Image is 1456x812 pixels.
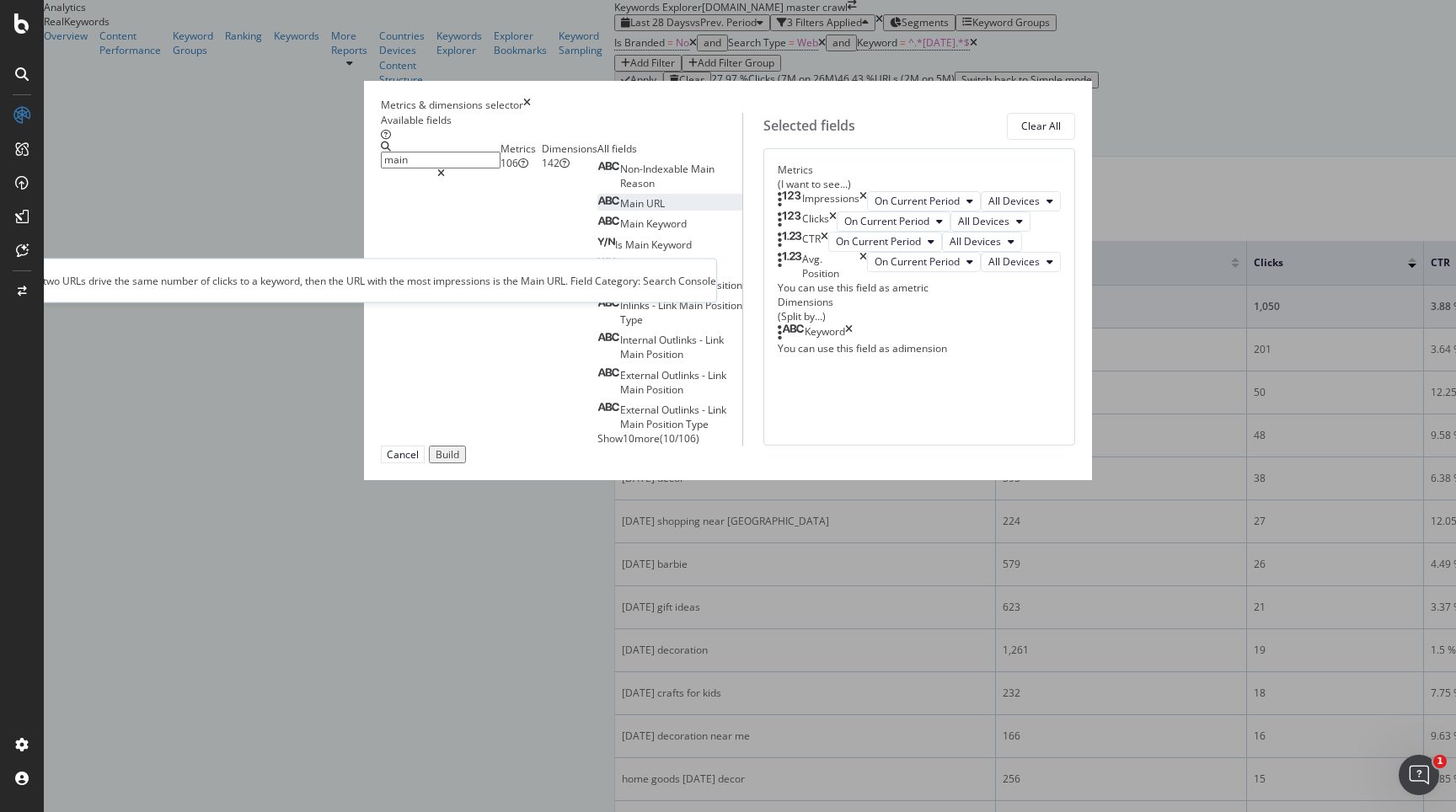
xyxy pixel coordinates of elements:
button: Build [429,446,466,463]
span: External [620,368,661,382]
span: - [652,298,658,313]
span: Internal [620,333,659,347]
span: Main [620,196,646,211]
span: Outlinks [659,333,699,347]
div: modal [364,81,1092,480]
span: Link [708,368,726,382]
span: All Devices [950,234,1001,248]
button: All Devices [942,232,1022,252]
span: Position [705,278,742,292]
div: Clicks [802,211,829,232]
span: Main [620,382,646,397]
span: Main [620,216,646,231]
span: Main [625,238,651,252]
span: Main [691,162,715,176]
div: Selected fields [763,116,855,136]
span: Position [646,347,683,361]
div: times [523,98,531,112]
div: Metrics [500,142,542,170]
div: Dimensions [542,142,597,170]
span: 142 [542,156,559,170]
iframe: Intercom live chat [1399,755,1439,795]
div: CTRtimesOn Current PeriodAll Devices [778,232,1061,252]
input: Search by field name [381,152,500,168]
div: (Split by...) [778,309,1061,323]
div: Avg. PositiontimesOn Current PeriodAll Devices [778,252,1061,280]
div: You can use this field as a metric [778,280,1061,295]
button: On Current Period [867,191,981,211]
div: Impressions [802,191,859,211]
span: All Devices [958,214,1009,228]
button: On Current Period [867,252,981,272]
div: ClickstimesOn Current PeriodAll Devices [778,211,1061,232]
div: Available fields [381,113,742,127]
span: On Current Period [875,254,960,269]
span: - [702,403,708,417]
div: Metrics & dimensions selector [381,98,523,112]
div: times [821,232,828,252]
span: - [699,333,705,347]
div: times [829,211,837,232]
div: times [859,191,867,211]
div: All fields [597,142,742,156]
div: times [859,252,867,280]
span: Is [615,238,625,252]
span: On Current Period [836,234,921,248]
span: Main [620,347,646,361]
span: Link [705,333,724,347]
div: Metrics [778,163,1061,191]
span: Type [620,313,643,327]
div: brand label [542,156,559,170]
span: - [702,368,708,382]
div: Keywordtimes [778,324,1061,341]
span: External [620,403,661,417]
button: All Devices [981,252,1061,272]
div: ImpressionstimesOn Current PeriodAll Devices [778,191,1061,211]
button: All Devices [950,211,1030,232]
div: Clear All [1021,119,1061,133]
span: Link [658,298,679,313]
button: On Current Period [837,211,950,232]
span: Link [708,403,726,417]
span: Main [620,417,646,431]
div: Build [436,449,459,461]
span: Outlinks [661,403,702,417]
button: All Devices [981,191,1061,211]
div: times [845,324,853,341]
span: On Current Period [844,214,929,228]
span: Non-Indexable [620,162,691,176]
span: Show 10 more [597,431,660,446]
span: Main [679,298,705,313]
span: 1 [1433,755,1447,768]
div: Dimensions [778,295,1061,323]
div: Avg. Position [802,252,859,280]
span: Inlinks [620,298,652,313]
button: Clear All [1007,113,1075,140]
span: Position [646,382,683,397]
span: On Current Period [875,194,960,208]
div: (I want to see...) [778,177,1061,191]
span: 106 [500,156,518,170]
span: ( 10 / 106 ) [660,431,699,446]
div: Keyword [805,324,845,341]
span: Outlinks [661,368,702,382]
span: Type [686,417,709,431]
div: Cancel [387,447,419,462]
span: All Devices [988,194,1040,208]
span: Position [646,417,686,431]
div: brand label [500,156,518,170]
button: On Current Period [828,232,942,252]
button: Cancel [381,446,425,463]
div: You can use this field as a dimension [778,341,1061,355]
span: URL [646,196,665,211]
span: Keyword [646,216,687,231]
span: All Devices [988,254,1040,269]
span: Reason [620,176,655,190]
span: Position [705,298,742,313]
span: Keyword [651,238,692,252]
div: CTR [802,232,821,252]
